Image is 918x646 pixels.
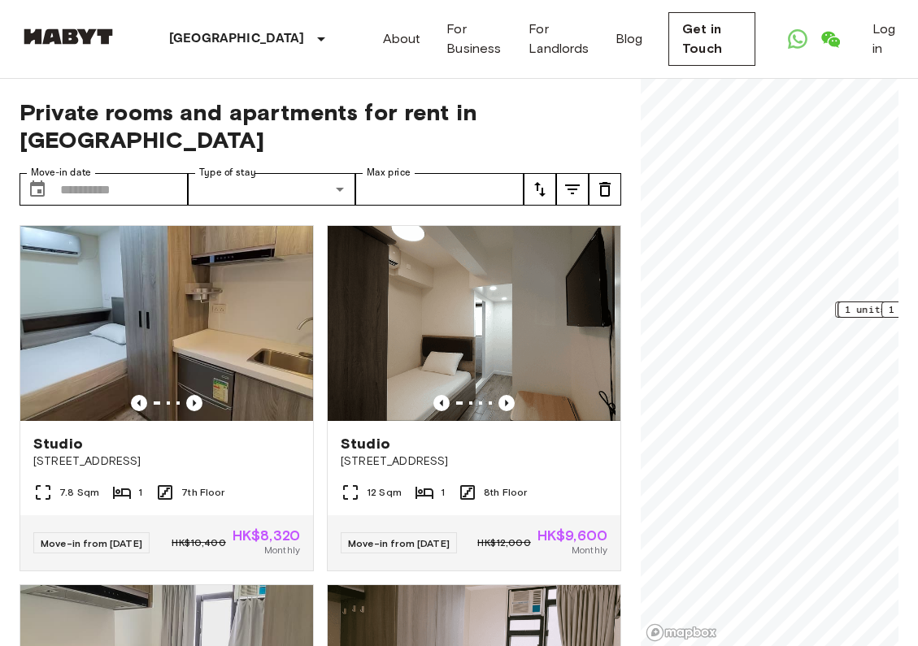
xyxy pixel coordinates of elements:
a: For Landlords [529,20,589,59]
span: HK$12,000 [477,535,530,550]
span: 12 Sqm [367,485,402,500]
img: Marketing picture of unit HK-01-067-046-01 [328,226,620,421]
a: Blog [616,29,643,49]
img: Marketing picture of unit HK-01-067-042-01 [20,226,313,421]
span: HK$10,400 [172,535,225,550]
a: Marketing picture of unit HK-01-067-046-01Previous imagePrevious imageStudio[STREET_ADDRESS]12 Sq... [327,225,621,571]
a: Open WhatsApp [781,23,814,55]
a: About [383,29,421,49]
button: tune [556,173,589,206]
a: Open WeChat [814,23,846,55]
span: [STREET_ADDRESS] [33,453,300,470]
label: Move-in date [31,166,91,180]
button: Previous image [186,395,202,411]
span: Move-in from [DATE] [348,537,450,549]
button: Previous image [498,395,515,411]
span: 1 [138,485,142,500]
span: HK$9,600 [537,528,607,543]
span: Private rooms and apartments for rent in [GEOGRAPHIC_DATA] [20,98,621,154]
span: 1 [441,485,445,500]
span: 7.8 Sqm [59,485,99,500]
a: For Business [446,20,503,59]
a: Marketing picture of unit HK-01-067-042-01Previous imagePrevious imageStudio[STREET_ADDRESS]7.8 S... [20,225,314,571]
span: Studio [33,434,83,453]
span: HK$8,320 [233,528,300,543]
a: Get in Touch [668,12,755,66]
button: Choose date [21,173,54,206]
span: 7th Floor [181,485,224,500]
button: tune [589,173,621,206]
span: [STREET_ADDRESS] [341,453,607,470]
span: Studio [341,434,390,453]
p: [GEOGRAPHIC_DATA] [169,29,305,49]
span: 8th Floor [484,485,527,500]
label: Max price [367,166,411,180]
a: Mapbox logo [646,623,717,642]
img: Habyt [20,28,117,45]
button: Previous image [131,395,147,411]
button: Previous image [433,395,450,411]
span: Move-in from [DATE] [41,537,142,549]
span: Monthly [572,543,607,557]
span: Monthly [264,543,300,557]
a: Log in [872,20,898,59]
label: Type of stay [199,166,256,180]
button: tune [524,173,556,206]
